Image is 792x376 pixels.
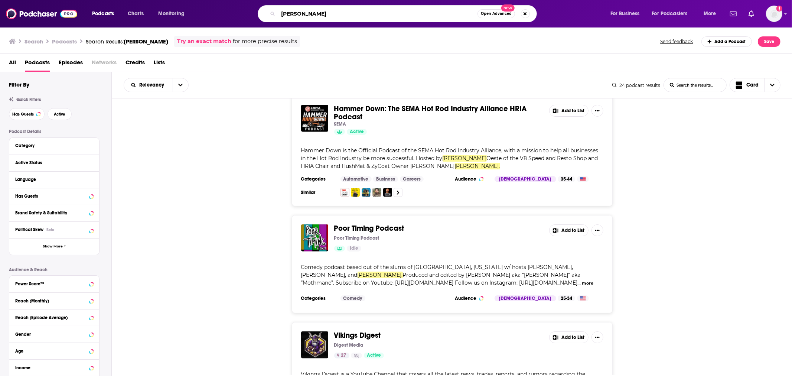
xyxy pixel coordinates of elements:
a: Search Results:[PERSON_NAME] [86,38,168,45]
a: Lists [154,56,165,72]
a: Poor Timing Podcast [334,224,404,233]
button: open menu [698,8,726,20]
span: Logged in as hmill [766,6,782,22]
span: Quick Filters [16,97,41,102]
button: Add to List [549,224,589,236]
span: ... [578,279,581,286]
button: Open AdvancedNew [478,9,515,18]
span: Open Advanced [481,12,512,16]
div: Brand Safety & Suitability [15,210,87,215]
span: Card [746,82,759,88]
span: More [704,9,716,19]
img: Vikings Digest [301,331,328,359]
a: Add a Podcast [701,36,752,47]
svg: Add a profile image [776,6,782,12]
span: 27 [341,352,346,359]
button: Gender [15,329,93,338]
button: Has Guests [9,108,45,120]
span: Active [54,112,65,116]
img: Podchaser - Follow, Share and Rate Podcasts [6,7,77,21]
h3: Audience [455,176,489,182]
h2: Choose List sort [124,78,189,92]
button: Show More Button [591,331,603,343]
span: Active [367,352,381,359]
button: Reach (Episode Average) [15,312,93,322]
p: Digest Media [334,342,364,348]
button: Add to List [549,105,589,117]
a: Show notifications dropdown [746,7,757,20]
img: All Ears English Podcast [351,188,360,197]
a: Comedy [340,295,365,301]
div: 25-34 [558,295,575,301]
span: Produced and edited by [PERSON_NAME] aka ”[PERSON_NAME]” aka ”Mothmane”. Subscribe on Youtube: [U... [301,272,581,286]
h3: Categories [301,176,335,182]
span: Charts [128,9,144,19]
p: Poor Timing Podcast [334,235,379,241]
img: On Purpose with Jay Shetty [372,188,381,197]
p: SEMA [334,121,346,127]
div: Reach (Monthly) [15,298,87,304]
button: Choose View [730,78,781,92]
span: Poor Timing Podcast [334,224,404,233]
a: Show notifications dropdown [727,7,740,20]
img: Hammer Down: The SEMA Hot Rod Industry Alliance HRIA Podcast [301,105,328,132]
img: The Ramsey Show [362,188,371,197]
button: Save [758,36,780,47]
a: Try an exact match [177,37,231,46]
div: Search podcasts, credits, & more... [265,5,544,22]
span: [PERSON_NAME]. [455,163,500,169]
span: Comedy podcast based out of the slums of [GEOGRAPHIC_DATA], [US_STATE] w/ hosts [PERSON_NAME], [P... [301,264,573,278]
div: Power Score™ [15,281,87,286]
button: Send feedback [658,38,695,45]
div: Category [15,143,88,148]
button: Show profile menu [766,6,782,22]
span: For Business [610,9,640,19]
p: Podcast Details [9,129,100,134]
button: Active [48,108,72,120]
div: 24 podcast results [612,82,661,88]
div: Beta [46,227,55,232]
img: User Profile [766,6,782,22]
h3: Similar [301,189,335,195]
img: Poor Timing Podcast [301,224,328,252]
h3: Podcasts [52,38,77,45]
button: open menu [124,82,173,88]
span: Podcasts [92,9,114,19]
a: Charts [123,8,148,20]
a: All [9,56,16,72]
a: Business [373,176,398,182]
button: Age [15,346,93,355]
span: Networks [92,56,117,72]
a: Idle [347,246,361,252]
button: Show More [9,238,99,255]
div: Income [15,365,87,370]
a: Credits [126,56,145,72]
button: open menu [173,78,188,92]
span: Monitoring [158,9,185,19]
span: Relevancy [139,82,167,88]
a: 27 [334,353,349,359]
h2: Filter By [9,81,29,88]
div: Has Guests [15,194,87,199]
div: Active Status [15,160,88,165]
a: The Diary Of A CEO with Steven Bartlett [383,188,392,197]
button: open menu [153,8,194,20]
button: open menu [605,8,649,20]
div: Reach (Episode Average) [15,315,87,320]
span: Political Skew [15,227,43,232]
div: Age [15,349,87,354]
button: open menu [87,8,124,20]
a: Active [347,129,367,135]
button: Brand Safety & Suitability [15,208,93,217]
a: Active [364,353,384,359]
p: Audience & Reach [9,267,100,272]
img: TED Talks Daily [340,188,349,197]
